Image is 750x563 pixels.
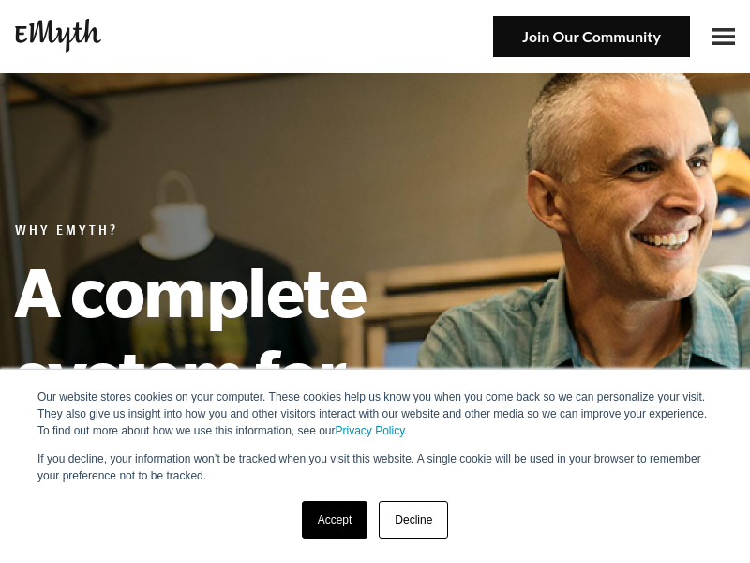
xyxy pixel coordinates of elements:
img: EMyth [15,19,101,52]
a: Decline [379,501,448,539]
img: Join Our Community [493,16,690,58]
a: Privacy Policy [336,424,405,437]
p: Our website stores cookies on your computer. These cookies help us know you when you come back so... [37,388,712,439]
a: Accept [302,501,368,539]
img: Open Menu [712,28,735,45]
iframe: Chat Widget [656,473,750,563]
h6: Why EMyth? [15,223,591,242]
p: If you decline, your information won’t be tracked when you visit this website. A single cookie wi... [37,450,712,484]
